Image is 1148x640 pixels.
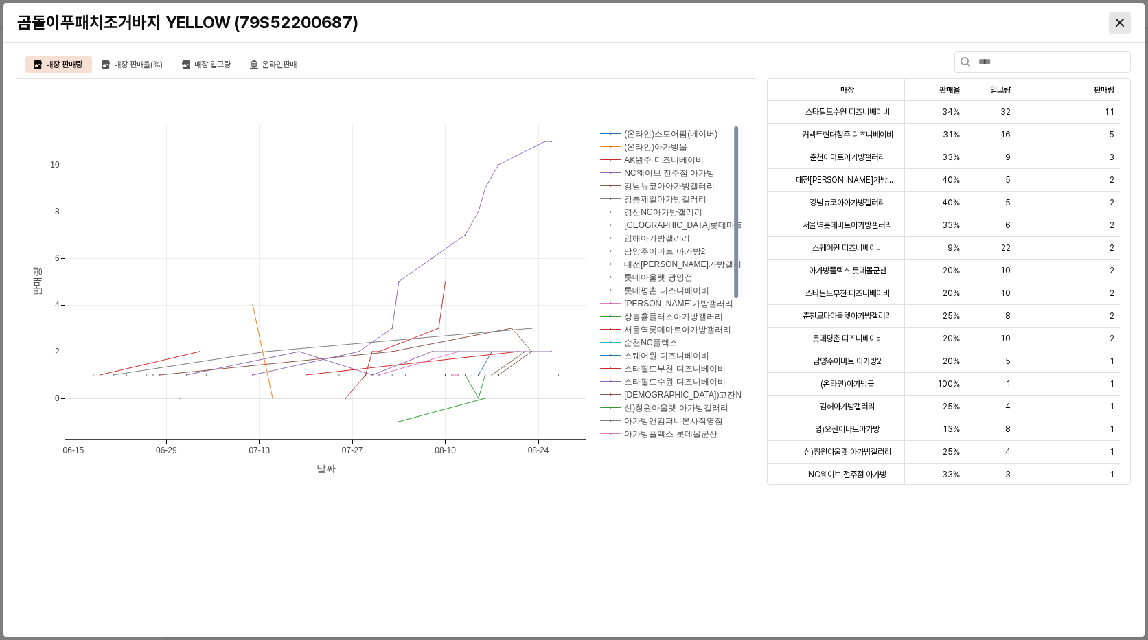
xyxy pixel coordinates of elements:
span: 춘천이마트아가방갤러리 [810,152,885,163]
span: 20% [943,288,960,299]
span: 4 [1005,401,1011,412]
h3: 곰돌이푸패치조거바지 YELLOW (79S52200687) [17,13,850,32]
span: 33% [942,152,960,163]
span: 33% [942,220,960,231]
span: 22 [1001,242,1011,253]
span: 25% [943,310,960,321]
span: 2 [1110,333,1114,344]
span: 100% [937,378,960,389]
span: 2 [1110,242,1114,253]
span: 아가방플렉스 롯데몰군산 [809,265,886,276]
span: 5 [1005,174,1011,185]
div: 매장 판매율(%) [93,56,171,73]
span: 6 [1005,220,1011,231]
span: 8 [1005,310,1011,321]
span: 춘천모다아울렛아가방갤러리 [803,310,892,321]
text: 서울역롯데마트아가방갤러리 [624,325,731,334]
span: 1 [1110,356,1114,367]
span: 매장 [840,84,854,95]
span: 김해아가방갤러리 [820,401,875,412]
span: NC웨이브 전주점 아가방 [808,469,886,480]
span: 1 [1110,401,1114,412]
span: 3 [1005,469,1011,480]
span: 13% [943,424,960,435]
span: 40% [942,174,960,185]
span: 스타필드부천 디즈니베이비 [805,288,890,299]
span: 판매율 [939,84,960,95]
div: 매장 판매율(%) [114,56,163,73]
span: 커넥트현대청주 디즈니베이비 [802,129,893,140]
span: 강남뉴코아아가방갤러리 [810,197,885,208]
div: 매장 판매량 [46,56,82,73]
span: 11 [1105,106,1114,117]
div: 매장 입고량 [194,56,231,73]
span: 임)오산이마트아가방 [815,424,880,435]
span: 20% [943,356,960,367]
span: 25% [943,446,960,457]
span: 20% [943,333,960,344]
span: 2 [1110,265,1114,276]
span: 9% [948,242,960,253]
span: 33% [942,469,960,480]
div: 온라인판매 [242,56,305,73]
span: 롯데평촌 디즈니베이비 [812,333,883,344]
span: 판매량 [1094,84,1114,95]
span: 32 [1000,106,1011,117]
span: 1 [1110,469,1114,480]
span: 16 [1000,129,1011,140]
span: 2 [1110,174,1114,185]
span: 9 [1005,152,1011,163]
span: 10 [1000,265,1011,276]
span: 5 [1005,356,1011,367]
div: 매장 입고량 [174,56,239,73]
span: 남양주이마트 아가방2 [813,356,882,367]
span: 34% [942,106,960,117]
span: 1 [1110,424,1114,435]
text: [PERSON_NAME]가방갤러리 [624,299,733,308]
span: 3 [1109,152,1114,163]
span: 2 [1110,288,1114,299]
span: 25% [943,401,960,412]
span: 신)창원아울렛 아가방갤러리 [804,446,891,457]
span: 5 [1109,129,1114,140]
div: 온라인판매 [262,56,297,73]
span: 2 [1110,310,1114,321]
span: 스타필드수원 디즈니베이비 [805,106,890,117]
span: 10 [1000,288,1011,299]
div: 매장 판매량 [25,56,91,73]
span: 서울역롯데마트아가방갤러리 [803,220,892,231]
span: 1 [1110,378,1114,389]
span: 2 [1110,197,1114,208]
span: 8 [1005,424,1011,435]
span: 2 [1110,220,1114,231]
span: 5 [1005,197,1011,208]
span: 스퀘어원 디즈니베이비 [812,242,883,253]
span: 1 [1110,446,1114,457]
span: 4 [1005,446,1011,457]
span: 10 [1000,333,1011,344]
span: 입고량 [990,84,1011,95]
span: 31% [943,129,960,140]
span: 20% [943,265,960,276]
span: 대전[PERSON_NAME]가방갤러리 [796,174,899,185]
span: 1 [1006,378,1011,389]
button: Close [1109,12,1131,34]
span: 40% [942,197,960,208]
span: (온라인)아가방몰 [820,378,874,389]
